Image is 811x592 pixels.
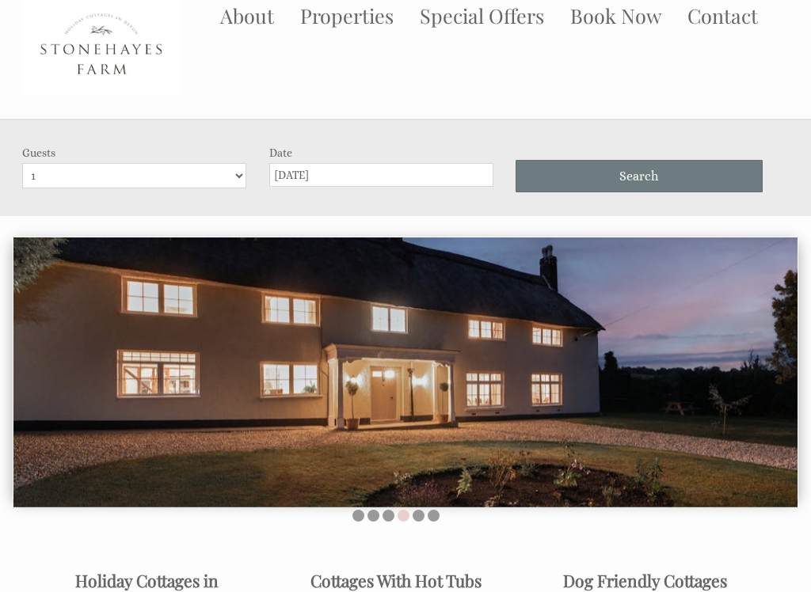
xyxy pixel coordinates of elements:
a: Contact [687,2,758,28]
label: Guests [22,146,246,159]
label: Date [269,146,493,159]
a: Properties [300,2,394,28]
a: Special Offers [420,2,544,28]
b: Dog Friendly Cottages [563,569,727,591]
a: Book Now [570,2,661,28]
button: Search [516,160,763,192]
span: Search [619,169,658,184]
a: About [220,2,274,28]
b: Cottages With Hot Tubs [310,569,482,591]
input: Arrival Date [269,163,493,187]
